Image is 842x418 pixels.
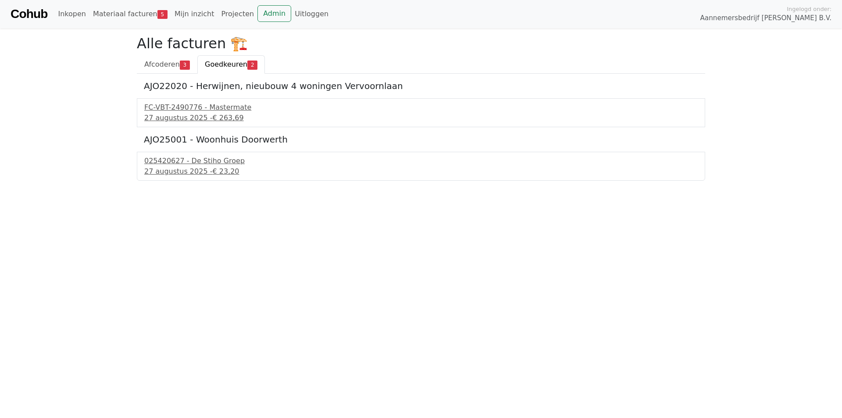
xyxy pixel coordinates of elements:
[144,81,698,91] h5: AJO22020 - Herwijnen, nieubouw 4 woningen Vervoornlaan
[137,35,705,52] h2: Alle facturen 🏗️
[157,10,168,19] span: 5
[197,55,265,74] a: Goedkeuren2
[144,102,698,113] div: FC-VBT-2490776 - Mastermate
[144,102,698,123] a: FC-VBT-2490776 - Mastermate27 augustus 2025 -€ 263,69
[212,167,239,175] span: € 23,20
[218,5,257,23] a: Projecten
[171,5,218,23] a: Mijn inzicht
[700,13,831,23] span: Aannemersbedrijf [PERSON_NAME] B.V.
[205,60,247,68] span: Goedkeuren
[247,61,257,69] span: 2
[11,4,47,25] a: Cohub
[144,156,698,166] div: 025420627 - De Stiho Groep
[180,61,190,69] span: 3
[257,5,291,22] a: Admin
[144,60,180,68] span: Afcoderen
[144,166,698,177] div: 27 augustus 2025 -
[291,5,332,23] a: Uitloggen
[212,114,243,122] span: € 263,69
[144,156,698,177] a: 025420627 - De Stiho Groep27 augustus 2025 -€ 23,20
[144,134,698,145] h5: AJO25001 - Woonhuis Doorwerth
[54,5,89,23] a: Inkopen
[137,55,197,74] a: Afcoderen3
[89,5,171,23] a: Materiaal facturen5
[787,5,831,13] span: Ingelogd onder:
[144,113,698,123] div: 27 augustus 2025 -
